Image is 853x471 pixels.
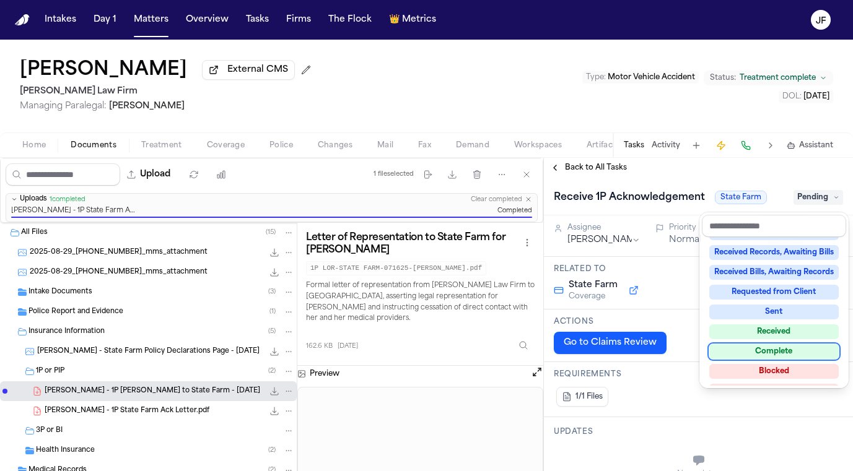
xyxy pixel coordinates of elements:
div: Requested from Client [709,285,839,300]
span: Pending [794,190,843,205]
div: Complete [709,344,839,359]
div: Sent [709,305,839,319]
div: Upcoming [709,384,839,399]
div: Received [709,324,839,339]
div: Received Bills, Awaiting Records [709,265,839,280]
div: Blocked [709,364,839,379]
div: Received Records, Awaiting Bills [709,245,839,260]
